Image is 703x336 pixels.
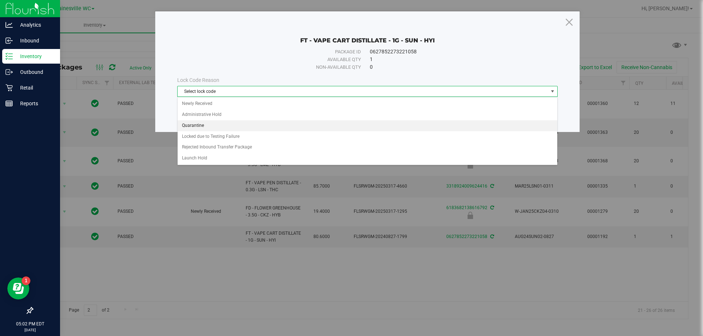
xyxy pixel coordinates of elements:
[548,86,557,97] span: select
[178,153,557,164] li: Launch Hold
[177,26,558,44] div: FT - VAPE CART DISTILLATE - 1G - SUN - HYI
[5,21,13,29] inline-svg: Analytics
[13,68,57,76] p: Outbound
[194,56,361,63] div: Available qty
[13,36,57,45] p: Inbound
[5,68,13,76] inline-svg: Outbound
[194,64,361,71] div: Non-available qty
[5,37,13,44] inline-svg: Inbound
[3,327,57,333] p: [DATE]
[178,86,548,97] span: Select lock code
[370,56,541,63] div: 1
[177,77,219,83] span: Lock Code Reason
[178,120,557,131] li: Quarantine
[370,48,541,56] div: 0627852273221058
[13,20,57,29] p: Analytics
[13,83,57,92] p: Retail
[178,131,557,142] li: Locked due to Testing Failure
[5,84,13,91] inline-svg: Retail
[5,53,13,60] inline-svg: Inventory
[22,276,30,285] iframe: Resource center unread badge
[7,278,29,299] iframe: Resource center
[178,109,557,120] li: Administrative Hold
[13,52,57,61] p: Inventory
[178,98,557,109] li: Newly Received
[194,48,361,56] div: Package ID
[370,63,541,71] div: 0
[5,100,13,107] inline-svg: Reports
[178,142,557,153] li: Rejected Inbound Transfer Package
[3,321,57,327] p: 05:02 PM EDT
[13,99,57,108] p: Reports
